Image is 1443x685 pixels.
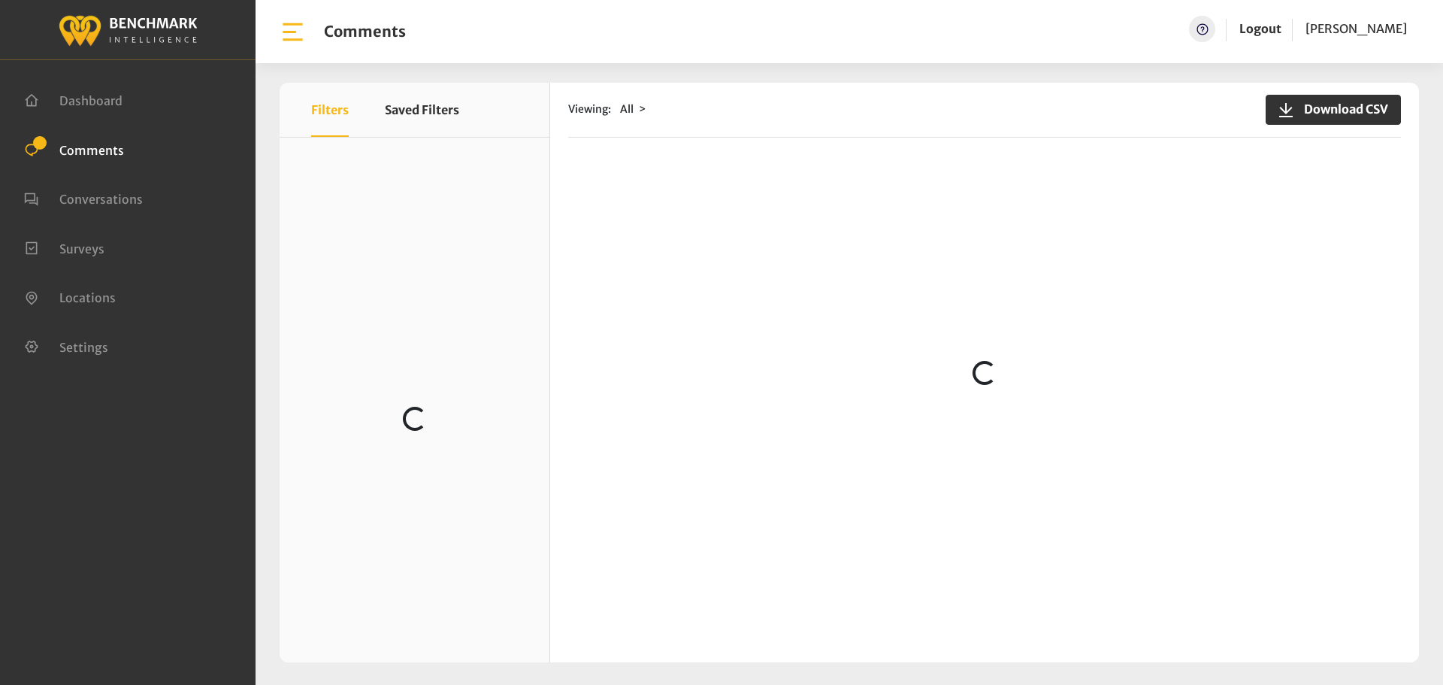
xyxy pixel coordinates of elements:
span: Surveys [59,241,104,256]
a: Conversations [24,190,143,205]
span: Locations [59,290,116,305]
a: [PERSON_NAME] [1305,16,1407,42]
a: Comments [24,141,124,156]
span: Viewing: [568,102,611,117]
span: Conversations [59,192,143,207]
span: Comments [59,142,124,157]
a: Logout [1239,21,1281,36]
a: Settings [24,338,108,353]
a: Logout [1239,16,1281,42]
span: Settings [59,339,108,354]
button: Saved Filters [385,83,459,137]
a: Dashboard [24,92,123,107]
a: Locations [24,289,116,304]
h1: Comments [324,23,406,41]
span: [PERSON_NAME] [1305,21,1407,36]
img: benchmark [58,11,198,48]
span: All [620,102,634,116]
span: Download CSV [1295,100,1388,118]
span: Dashboard [59,93,123,108]
button: Download CSV [1266,95,1401,125]
button: Filters [311,83,349,137]
img: bar [280,19,306,45]
a: Surveys [24,240,104,255]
